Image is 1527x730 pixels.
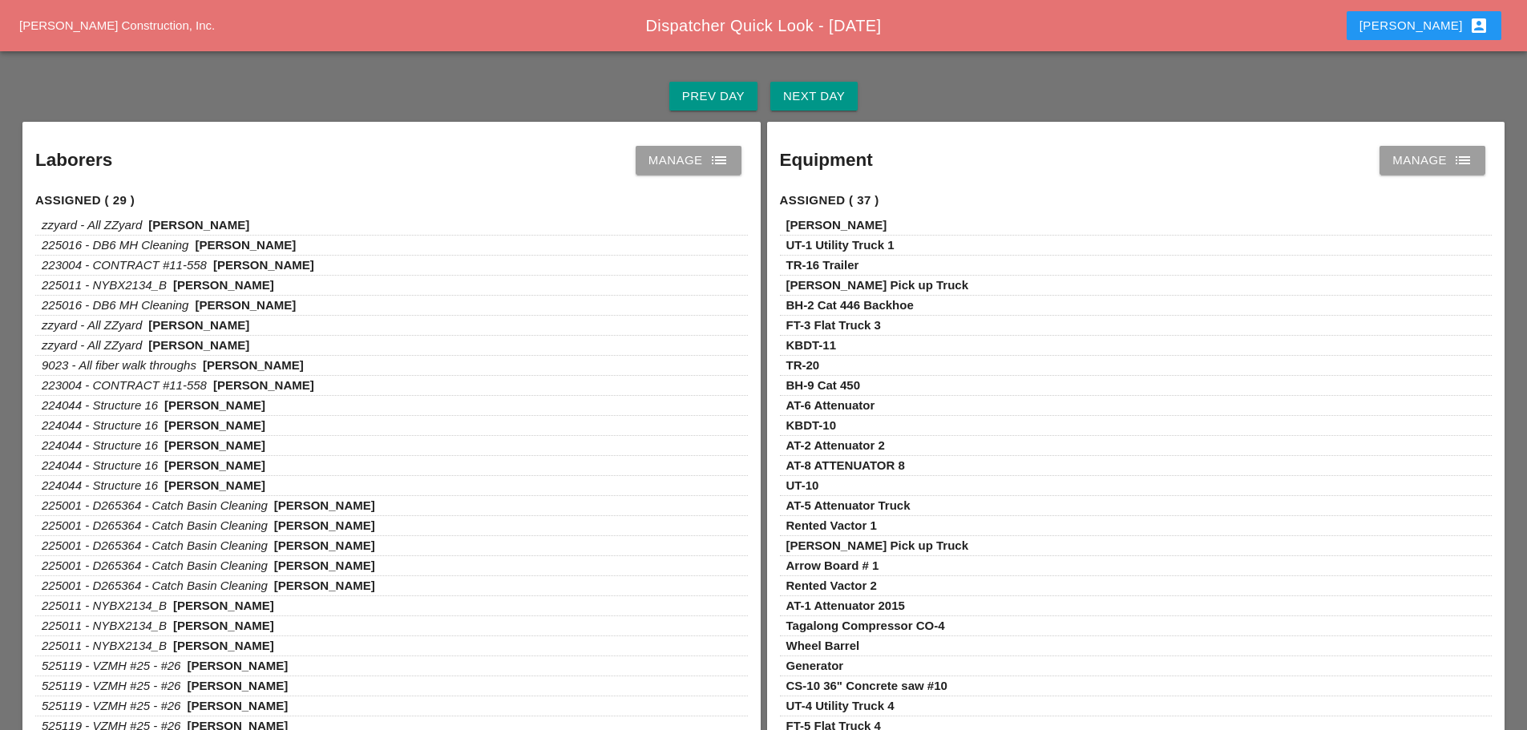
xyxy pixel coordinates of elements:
span: [PERSON_NAME] [173,278,274,292]
span: UT-4 Utility Truck 4 [786,699,895,712]
span: [PERSON_NAME] [148,218,249,232]
span: 223004 - CONTRACT #11-558 [42,378,207,392]
span: 224044 - Structure 16 [42,458,158,472]
span: zzyard - All ZZyard [42,338,142,352]
span: [PERSON_NAME] [187,699,288,712]
span: [PERSON_NAME] [164,478,265,492]
span: [PERSON_NAME] [164,398,265,412]
span: Dispatcher Quick Look - [DATE] [646,17,882,34]
a: [PERSON_NAME] Construction, Inc. [19,18,215,32]
span: 525119 - VZMH #25 - #26 [42,679,180,692]
span: BH-2 Cat 446 Backhoe [786,298,914,312]
span: [PERSON_NAME] Pick up Truck [786,538,969,552]
span: [PERSON_NAME] [148,338,249,352]
span: AT-6 Attenuator [786,398,875,412]
span: [PERSON_NAME] [195,238,296,252]
span: zzyard - All ZZyard [42,218,142,232]
span: [PERSON_NAME] [274,579,375,592]
span: KBDT-11 [786,338,837,352]
span: [PERSON_NAME] [213,258,314,272]
span: 225011 - NYBX2134_B [42,278,167,292]
span: [PERSON_NAME] [164,458,265,472]
button: Next Day [770,82,858,111]
span: [PERSON_NAME] [173,619,274,632]
div: Manage [1392,151,1472,170]
span: Tagalong Compressor CO-4 [786,619,945,632]
span: 225001 - D265364 - Catch Basin Cleaning [42,518,268,532]
span: TR-16 Trailer [786,258,859,272]
span: [PERSON_NAME] [164,418,265,432]
span: [PERSON_NAME] [213,378,314,392]
span: Rented Vactor 2 [786,579,877,592]
span: 525119 - VZMH #25 - #26 [42,659,180,672]
span: 224044 - Structure 16 [42,418,158,432]
span: [PERSON_NAME] [786,218,887,232]
i: list [1453,151,1472,170]
span: Wheel Barrel [786,639,860,652]
span: 9023 - All fiber walk throughs [42,358,196,372]
span: BH-9 Cat 450 [786,378,861,392]
span: KBDT-10 [786,418,837,432]
span: [PERSON_NAME] Pick up Truck [786,278,969,292]
span: [PERSON_NAME] [195,298,296,312]
span: 525119 - VZMH #25 - #26 [42,699,180,712]
span: [PERSON_NAME] [148,318,249,332]
span: AT-1 Attenuator 2015 [786,599,905,612]
span: 223004 - CONTRACT #11-558 [42,258,207,272]
a: Manage [636,146,741,175]
span: UT-1 Utility Truck 1 [786,238,895,252]
span: zzyard - All ZZyard [42,318,142,332]
span: [PERSON_NAME] [164,438,265,452]
span: [PERSON_NAME] [274,559,375,572]
span: 225001 - D265364 - Catch Basin Cleaning [42,579,268,592]
span: 225001 - D265364 - Catch Basin Cleaning [42,498,268,512]
span: 225011 - NYBX2134_B [42,599,167,612]
div: [PERSON_NAME] [1359,16,1489,35]
button: [PERSON_NAME] [1347,11,1501,40]
button: Prev Day [669,82,757,111]
span: [PERSON_NAME] [187,679,288,692]
span: [PERSON_NAME] [274,518,375,532]
div: Prev Day [682,87,745,106]
span: 225016 - DB6 MH Cleaning [42,298,188,312]
a: Manage [1380,146,1485,175]
h4: Assigned ( 29 ) [35,192,748,210]
i: list [709,151,729,170]
span: 225016 - DB6 MH Cleaning [42,238,188,252]
span: Arrow Board # 1 [786,559,879,572]
span: [PERSON_NAME] [274,538,375,552]
span: [PERSON_NAME] [173,599,274,612]
h2: Laborers [35,147,112,174]
span: 225001 - D265364 - Catch Basin Cleaning [42,538,268,552]
span: Rented Vactor 1 [786,518,877,532]
span: 224044 - Structure 16 [42,478,158,492]
div: Next Day [783,87,845,106]
span: 224044 - Structure 16 [42,438,158,452]
div: Manage [648,151,729,170]
span: 225001 - D265364 - Catch Basin Cleaning [42,559,268,572]
span: 224044 - Structure 16 [42,398,158,412]
span: CS-10 36" Concrete saw #10 [786,679,947,692]
span: AT-2 Attenuator 2 [786,438,885,452]
span: TR-20 [786,358,820,372]
h2: Equipment [780,147,873,174]
span: FT-3 Flat Truck 3 [786,318,881,332]
span: [PERSON_NAME] [274,498,375,512]
span: [PERSON_NAME] [187,659,288,672]
i: account_box [1469,16,1489,35]
span: 225011 - NYBX2134_B [42,639,167,652]
span: 225011 - NYBX2134_B [42,619,167,632]
span: [PERSON_NAME] [203,358,304,372]
span: AT-5 Attenuator Truck [786,498,911,512]
span: [PERSON_NAME] [173,639,274,652]
span: AT-8 ATTENUATOR 8 [786,458,905,472]
span: Generator [786,659,844,672]
h4: Assigned ( 37 ) [780,192,1493,210]
span: UT-10 [786,478,819,492]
